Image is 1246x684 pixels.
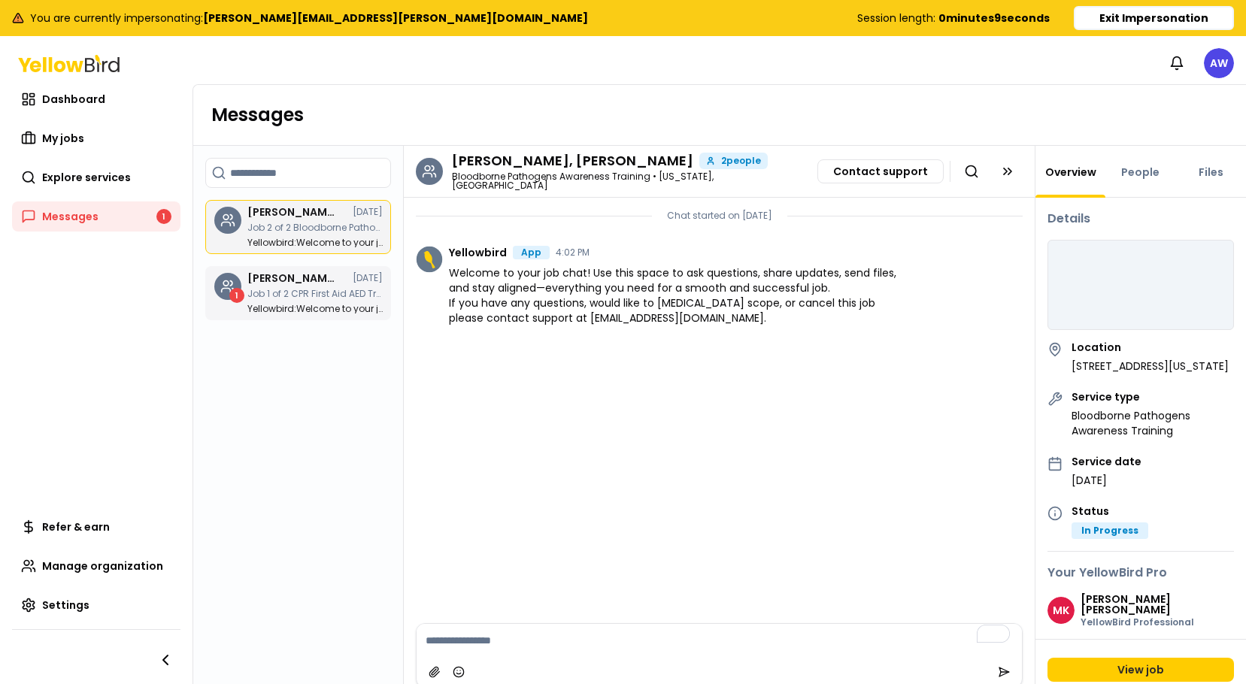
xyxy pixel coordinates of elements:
[1047,210,1234,228] h3: Details
[247,207,338,217] h3: Matt Koss, Ashley Wynes
[205,200,391,254] a: [PERSON_NAME], [PERSON_NAME][DATE]Job 2 of 2 Bloodborne Pathogens Awareness TrainingYellowbird:We...
[247,273,338,283] h3: Matt Koss, Ashley Wynes
[12,162,180,192] a: Explore services
[353,207,383,216] time: [DATE]
[203,11,588,26] b: [PERSON_NAME][EMAIL_ADDRESS][PERSON_NAME][DOMAIN_NAME]
[42,598,89,613] span: Settings
[42,519,110,534] span: Refer & earn
[1074,6,1234,30] button: Exit Impersonation
[42,170,131,185] span: Explore services
[817,159,944,183] button: Contact support
[449,265,904,325] span: Welcome to your job chat! Use this space to ask questions, share updates, send files, and stay al...
[1072,506,1148,516] h4: Status
[1072,359,1229,374] p: [STREET_ADDRESS][US_STATE]
[404,198,1035,623] div: Chat messages
[211,103,1228,127] h1: Messages
[247,304,383,313] p: Welcome to your job chat! Use this space to ask questions, share updates, send files, and stay al...
[667,210,772,222] p: Chat started on [DATE]
[721,156,761,165] span: 2 people
[452,172,808,190] p: Bloodborne Pathogens Awareness Training • [US_STATE], [GEOGRAPHIC_DATA]
[247,289,383,298] p: Job 1 of 2 CPR First Aid AED Training
[1072,408,1234,438] p: Bloodborne Pathogens Awareness Training
[229,288,244,303] div: 1
[42,209,99,224] span: Messages
[12,123,180,153] a: My jobs
[12,84,180,114] a: Dashboard
[1190,165,1232,180] a: Files
[1081,594,1234,615] h3: [PERSON_NAME] [PERSON_NAME]
[1072,522,1148,539] div: In Progress
[30,11,588,26] span: You are currently impersonating:
[1072,456,1141,467] h4: Service date
[417,624,1022,657] textarea: To enrich screen reader interactions, please activate Accessibility in Grammarly extension settings
[247,223,383,232] p: Job 2 of 2 Bloodborne Pathogens Awareness Training
[12,512,180,542] a: Refer & earn
[42,92,105,107] span: Dashboard
[452,154,693,168] h3: Matt Koss, Ashley Wynes
[556,248,590,257] time: 4:02 PM
[12,201,180,232] a: Messages1
[353,274,383,283] time: [DATE]
[12,590,180,620] a: Settings
[42,558,163,574] span: Manage organization
[1081,618,1234,627] p: YellowBird Professional
[449,247,507,258] span: Yellowbird
[247,238,383,247] p: Welcome to your job chat! Use this space to ask questions, share updates, send files, and stay al...
[1047,597,1075,624] span: MK
[1048,241,1233,331] iframe: Job Location
[156,209,171,224] div: 1
[42,131,84,146] span: My jobs
[1036,165,1105,180] a: Overview
[1204,48,1234,78] span: AW
[1072,392,1234,402] h4: Service type
[1072,342,1229,353] h4: Location
[1047,564,1234,582] h3: Your YellowBird Pro
[1047,658,1234,682] a: View job
[857,11,1050,26] div: Session length:
[12,551,180,581] a: Manage organization
[513,246,550,259] div: App
[205,266,391,320] a: 1[PERSON_NAME], [PERSON_NAME][DATE]Job 1 of 2 CPR First Aid AED TrainingYellowbird:Welcome to you...
[1072,473,1141,488] p: [DATE]
[938,11,1050,26] b: 0 minutes 9 seconds
[1112,165,1169,180] a: People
